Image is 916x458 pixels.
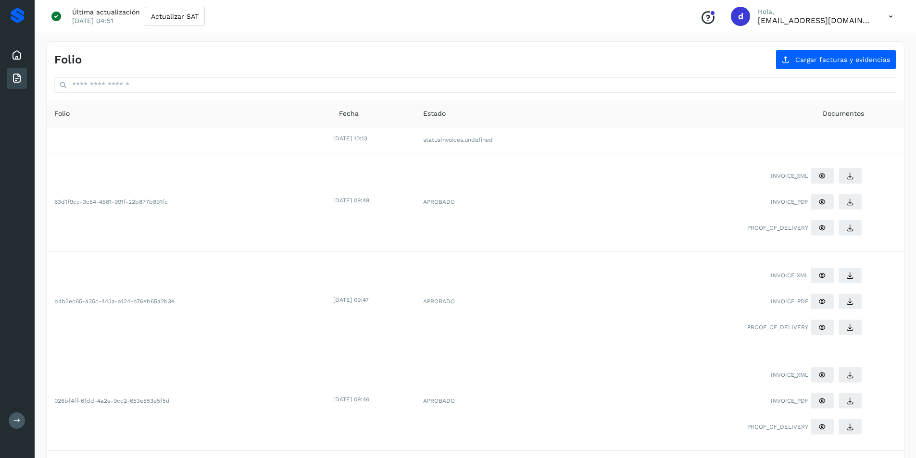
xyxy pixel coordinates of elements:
span: INVOICE_PDF [771,297,808,306]
div: Inicio [7,45,27,66]
div: [DATE] 09:47 [333,296,413,304]
span: INVOICE_PDF [771,198,808,206]
span: Documentos [823,109,864,119]
span: INVOICE_PDF [771,396,808,405]
button: Cargar facturas y evidencias [776,50,896,70]
span: INVOICE_XML [771,371,808,379]
span: PROOF_OF_DELIVERY [747,422,808,431]
span: Folio [54,109,70,119]
td: statusInvoices.undefined [415,127,594,152]
p: Hola, [758,8,873,16]
td: APROBADO [415,152,594,252]
span: INVOICE_XML [771,172,808,180]
span: INVOICE_XML [771,271,808,280]
span: Cargar facturas y evidencias [795,56,890,63]
span: Actualizar SAT [151,13,199,20]
span: Estado [423,109,446,119]
div: [DATE] 10:13 [333,134,413,143]
p: Última actualización [72,8,140,16]
button: Actualizar SAT [145,7,205,26]
td: 026bf4ff-6fdd-4a2e-9cc2-653e553e5f5d [47,351,331,451]
td: APROBADO [415,351,594,451]
div: [DATE] 09:46 [333,395,413,404]
span: Fecha [339,109,359,119]
span: PROOF_OF_DELIVERY [747,323,808,332]
td: b4b3ec65-a35c-443a-a124-b76eb65a2b3e [47,252,331,351]
span: PROOF_OF_DELIVERY [747,223,808,232]
h4: Folio [54,53,82,67]
p: [DATE] 04:51 [72,16,113,25]
td: APROBADO [415,252,594,351]
p: direccion@flenasa.com [758,16,873,25]
td: 63d1f9cc-3c54-4581-991f-22b877b891fc [47,152,331,252]
div: [DATE] 09:48 [333,196,413,205]
div: Facturas [7,68,27,89]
